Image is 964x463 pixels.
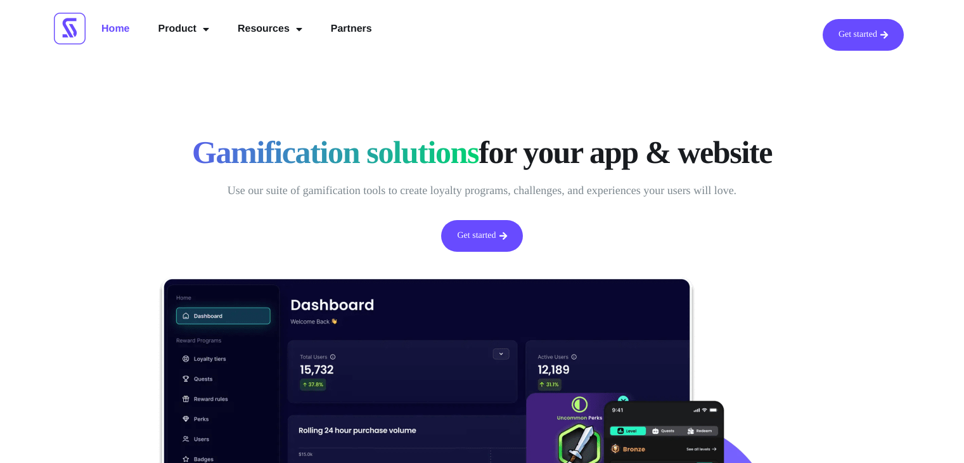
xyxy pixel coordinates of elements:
a: Get started [441,220,522,252]
p: Use our suite of gamification tools to create loyalty programs, challenges, and experiences your ... [172,181,793,201]
span: Gamification solutions [192,133,479,171]
a: Home [92,19,139,39]
a: Get started [823,19,904,51]
h1: for your app & website [172,133,793,171]
a: Partners [321,19,382,39]
nav: Menu [92,19,382,39]
span: Get started [457,231,496,240]
span: Get started [839,30,877,39]
img: Scrimmage Square Icon Logo [54,13,86,44]
a: Resources [228,19,312,39]
a: Product [149,19,219,39]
